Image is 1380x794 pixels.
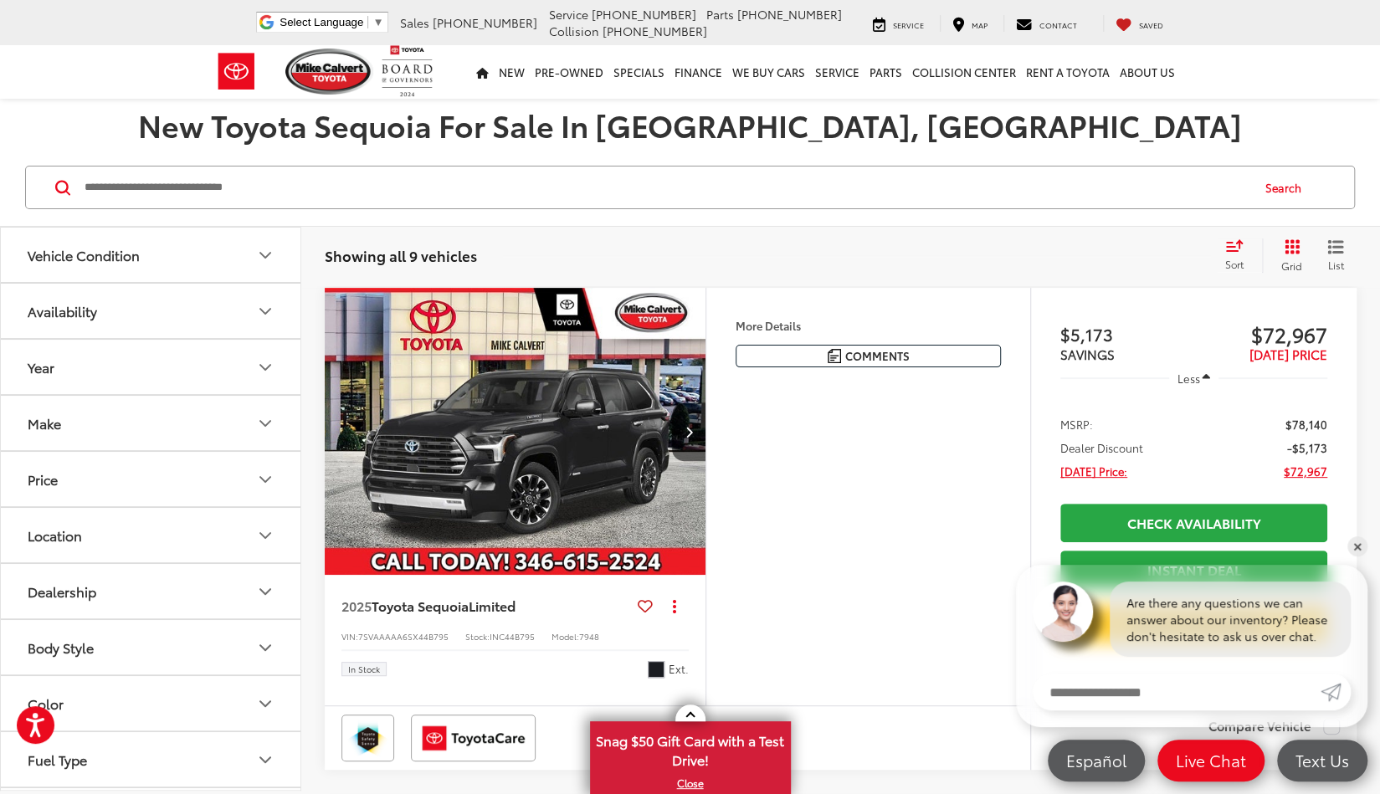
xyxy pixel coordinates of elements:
button: Select sort value [1217,238,1262,272]
span: VIN: [341,630,358,643]
span: Español [1058,750,1135,771]
span: Showing all 9 vehicles [325,245,477,265]
span: Sort [1225,257,1244,271]
span: MSRP: [1060,416,1093,433]
span: $72,967 [1193,321,1327,346]
a: About Us [1115,45,1180,99]
span: INC44B795 [490,630,535,643]
a: Pre-Owned [530,45,608,99]
span: $5,173 [1060,321,1194,346]
div: Price [28,471,58,487]
span: [DATE] Price: [1060,463,1127,479]
button: ColorColor [1,676,302,730]
button: Actions [659,592,689,621]
span: Model: [551,630,579,643]
span: Collision [549,23,599,39]
div: Fuel Type [255,750,275,770]
a: 2025 Toyota Sequoia Limited2025 Toyota Sequoia Limited2025 Toyota Sequoia Limited2025 Toyota Sequ... [324,288,707,574]
span: [DATE] PRICE [1249,345,1327,363]
div: Dealership [28,583,96,599]
input: Enter your message [1033,674,1321,710]
span: Select Language [280,16,363,28]
a: WE BUY CARS [727,45,810,99]
span: dropdown dots [673,599,676,612]
div: Body Style [255,638,275,658]
img: Agent profile photo [1033,581,1093,642]
img: 2025 Toyota Sequoia Limited [324,288,707,576]
span: Sales [400,14,429,31]
a: Español [1048,740,1145,781]
span: $72,967 [1284,463,1327,479]
a: Contact [1003,15,1090,32]
span: Ext. [669,661,689,677]
span: [PHONE_NUMBER] [433,14,537,31]
a: Submit [1321,674,1351,710]
div: Location [28,527,82,543]
a: My Saved Vehicles [1103,15,1176,32]
span: Grid [1281,259,1302,273]
span: ​ [367,16,368,28]
button: Next image [672,402,705,461]
div: Vehicle Condition [28,247,140,263]
span: Dealer Discount [1060,439,1143,456]
div: 2025 Toyota Sequoia Limited 0 [324,288,707,574]
button: PricePrice [1,452,302,506]
button: AvailabilityAvailability [1,284,302,338]
span: 7SVAAAAA6SX44B795 [358,630,449,643]
span: Parts [706,6,734,23]
button: YearYear [1,340,302,394]
button: MakeMake [1,396,302,450]
input: Search by Make, Model, or Keyword [83,167,1249,207]
a: Rent a Toyota [1021,45,1115,99]
img: Toyota [205,44,268,99]
a: Text Us [1277,740,1367,781]
div: Body Style [28,639,94,655]
span: Map [972,19,988,30]
button: Vehicle ConditionVehicle Condition [1,228,302,282]
div: Availability [255,301,275,321]
span: Contact [1039,19,1077,30]
img: Comments [828,349,841,363]
span: Snag $50 Gift Card with a Test Drive! [592,723,789,774]
span: SAVINGS [1060,345,1115,363]
div: Availability [28,303,97,319]
div: Make [255,413,275,433]
span: In Stock [348,665,380,674]
div: Are there any questions we can answer about our inventory? Please don't hesitate to ask us over c... [1110,581,1351,657]
span: -$5,173 [1287,439,1327,456]
div: Color [28,695,64,711]
div: Fuel Type [28,751,87,767]
h4: More Details [736,320,1001,331]
span: Text Us [1287,750,1357,771]
a: Check Availability [1060,504,1327,541]
a: Parts [864,45,907,99]
div: Location [255,525,275,546]
div: Color [255,694,275,714]
img: Mike Calvert Toyota [285,49,374,95]
a: Finance [669,45,727,99]
span: [PHONE_NUMBER] [737,6,842,23]
span: $78,140 [1285,416,1327,433]
a: Home [471,45,494,99]
button: Grid View [1262,238,1315,272]
a: Live Chat [1157,740,1265,781]
button: DealershipDealership [1,564,302,618]
a: Map [940,15,1000,32]
img: Toyota Safety Sense Mike Calvert Toyota Houston TX [345,718,391,758]
button: LocationLocation [1,508,302,562]
a: New [494,45,530,99]
span: 7948 [579,630,599,643]
a: Specials [608,45,669,99]
button: Less [1169,363,1219,393]
span: 2025 [341,596,372,615]
span: Less [1177,371,1199,386]
a: Collision Center [907,45,1021,99]
button: Search [1249,166,1326,208]
span: Service [893,19,924,30]
span: List [1327,258,1344,272]
div: Dealership [255,581,275,602]
span: Limited [469,596,516,615]
span: Midnight Black Metallic [648,661,664,678]
span: Stock: [465,630,490,643]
